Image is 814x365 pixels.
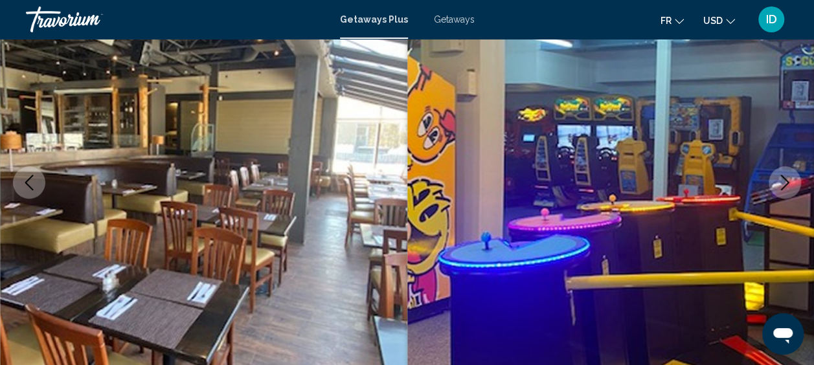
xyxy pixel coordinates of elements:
span: ID [766,13,777,26]
iframe: Button to launch messaging window [762,313,804,355]
a: Getaways [434,14,475,25]
button: Next image [769,166,801,199]
button: Previous image [13,166,45,199]
a: Travorium [26,6,327,32]
span: USD [703,16,723,26]
span: fr [661,16,672,26]
button: Change currency [703,11,735,30]
button: User Menu [754,6,788,33]
button: Change language [661,11,684,30]
a: Getaways Plus [340,14,408,25]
